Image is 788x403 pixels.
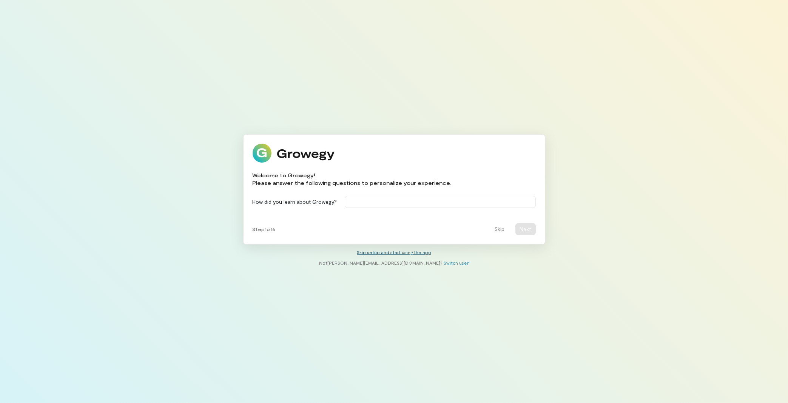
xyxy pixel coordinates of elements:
[357,250,431,255] a: Skip setup and start using the app
[253,144,335,163] img: Growegy logo
[253,226,276,232] span: Step 1 of 6
[253,198,337,206] label: How did you learn about Growegy?
[253,172,452,187] div: Welcome to Growegy! Please answer the following questions to personalize your experience.
[319,260,443,265] span: Not [PERSON_NAME][EMAIL_ADDRESS][DOMAIN_NAME] ?
[515,223,536,235] button: Next
[490,223,509,235] button: Skip
[444,260,469,265] a: Switch user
